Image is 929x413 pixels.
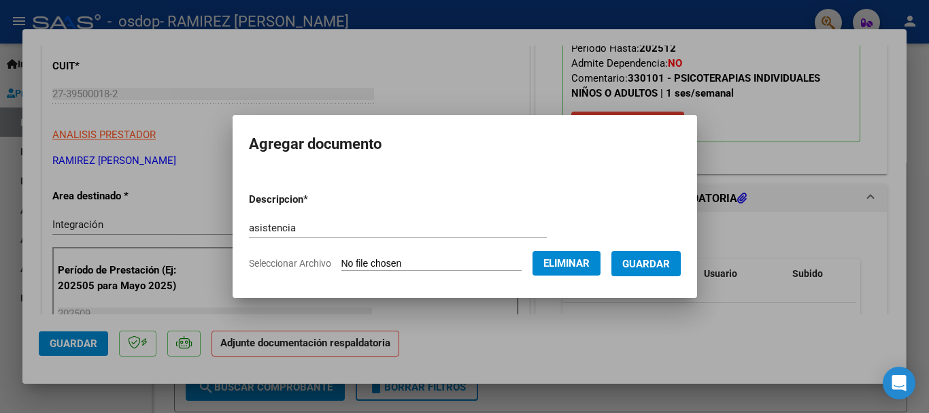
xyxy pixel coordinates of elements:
[611,251,681,276] button: Guardar
[883,367,915,399] div: Open Intercom Messenger
[533,251,601,276] button: Eliminar
[622,258,670,270] span: Guardar
[543,257,590,269] span: Eliminar
[249,192,379,208] p: Descripcion
[249,258,331,269] span: Seleccionar Archivo
[249,131,681,157] h2: Agregar documento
